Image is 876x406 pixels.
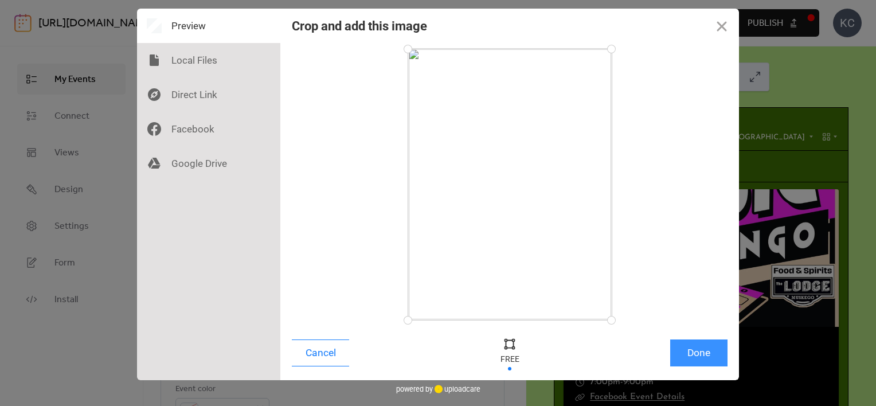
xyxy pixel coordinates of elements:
div: Local Files [137,43,280,77]
div: Direct Link [137,77,280,112]
div: Facebook [137,112,280,146]
div: powered by [396,380,480,397]
a: uploadcare [433,385,480,393]
button: Close [705,9,739,43]
div: Crop and add this image [292,19,427,33]
div: Google Drive [137,146,280,181]
button: Cancel [292,339,349,366]
button: Done [670,339,728,366]
div: Preview [137,9,280,43]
